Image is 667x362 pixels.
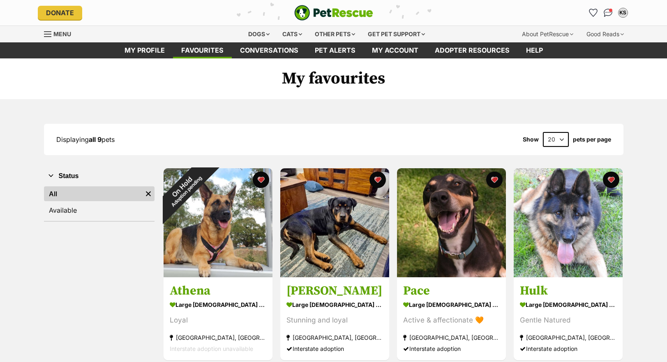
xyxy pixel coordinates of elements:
a: conversations [232,42,307,58]
h3: Athena [170,283,266,299]
div: KS [619,9,627,17]
a: Remove filter [142,186,155,201]
a: Pace large [DEMOGRAPHIC_DATA] Dog Active & affectionate 🧡 [GEOGRAPHIC_DATA], [GEOGRAPHIC_DATA] In... [397,277,506,361]
span: Interstate adoption unavailable [170,346,253,353]
div: Cats [277,26,308,42]
div: Dogs [242,26,275,42]
a: Available [44,203,155,218]
a: Conversations [602,6,615,19]
button: favourite [253,172,269,188]
a: Favourites [173,42,232,58]
strong: all 9 [89,135,102,144]
img: chat-41dd97257d64d25036548639549fe6c8038ab92f7586957e7f3b1b290dea8141.svg [604,9,612,17]
a: My profile [116,42,173,58]
div: Get pet support [362,26,431,42]
div: [GEOGRAPHIC_DATA], [GEOGRAPHIC_DATA] [403,332,500,343]
h3: Pace [403,283,500,299]
a: PetRescue [294,5,373,21]
div: Other pets [309,26,361,42]
a: [PERSON_NAME] large [DEMOGRAPHIC_DATA] Dog Stunning and loyal [GEOGRAPHIC_DATA], [GEOGRAPHIC_DATA... [280,277,389,361]
div: [GEOGRAPHIC_DATA], [GEOGRAPHIC_DATA] [170,332,266,343]
div: [GEOGRAPHIC_DATA], [GEOGRAPHIC_DATA] [286,332,383,343]
img: Pace [397,168,506,277]
span: Displaying pets [56,135,115,144]
h3: Hulk [520,283,616,299]
div: On Hold [148,153,220,225]
button: My account [616,6,630,19]
img: logo-e224e6f780fb5917bec1dbf3a21bbac754714ae5b6737aabdf751b685950b380.svg [294,5,373,21]
div: Active & affectionate 🧡 [403,315,500,326]
button: favourite [369,172,386,188]
a: Menu [44,26,77,41]
div: Good Reads [581,26,630,42]
a: Help [518,42,551,58]
a: Athena large [DEMOGRAPHIC_DATA] Dog Loyal [GEOGRAPHIC_DATA], [GEOGRAPHIC_DATA] Interstate adoptio... [164,277,272,361]
img: Hulk [514,168,623,277]
button: favourite [486,172,503,188]
div: Gentle Natured [520,315,616,326]
div: large [DEMOGRAPHIC_DATA] Dog [170,299,266,311]
a: Donate [38,6,82,20]
button: favourite [603,172,619,188]
a: Hulk large [DEMOGRAPHIC_DATA] Dog Gentle Natured [GEOGRAPHIC_DATA], [GEOGRAPHIC_DATA] Interstate ... [514,277,623,361]
a: Favourites [587,6,600,19]
div: large [DEMOGRAPHIC_DATA] Dog [403,299,500,311]
a: Pet alerts [307,42,364,58]
div: large [DEMOGRAPHIC_DATA] Dog [520,299,616,311]
a: All [44,186,142,201]
div: Status [44,185,155,221]
div: Interstate adoption [286,343,383,355]
button: Status [44,171,155,181]
label: pets per page [573,136,611,143]
a: Adopter resources [427,42,518,58]
span: Adoption pending [170,175,203,208]
img: Enzo [280,168,389,277]
h3: [PERSON_NAME] [286,283,383,299]
a: On HoldAdoption pending [164,271,272,279]
span: Menu [53,30,71,37]
div: [GEOGRAPHIC_DATA], [GEOGRAPHIC_DATA] [520,332,616,343]
div: About PetRescue [516,26,579,42]
ul: Account quick links [587,6,630,19]
a: My account [364,42,427,58]
div: Stunning and loyal [286,315,383,326]
div: large [DEMOGRAPHIC_DATA] Dog [286,299,383,311]
div: Interstate adoption [403,343,500,355]
img: Athena [164,168,272,277]
div: Interstate adoption [520,343,616,355]
span: Show [523,136,539,143]
div: Loyal [170,315,266,326]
